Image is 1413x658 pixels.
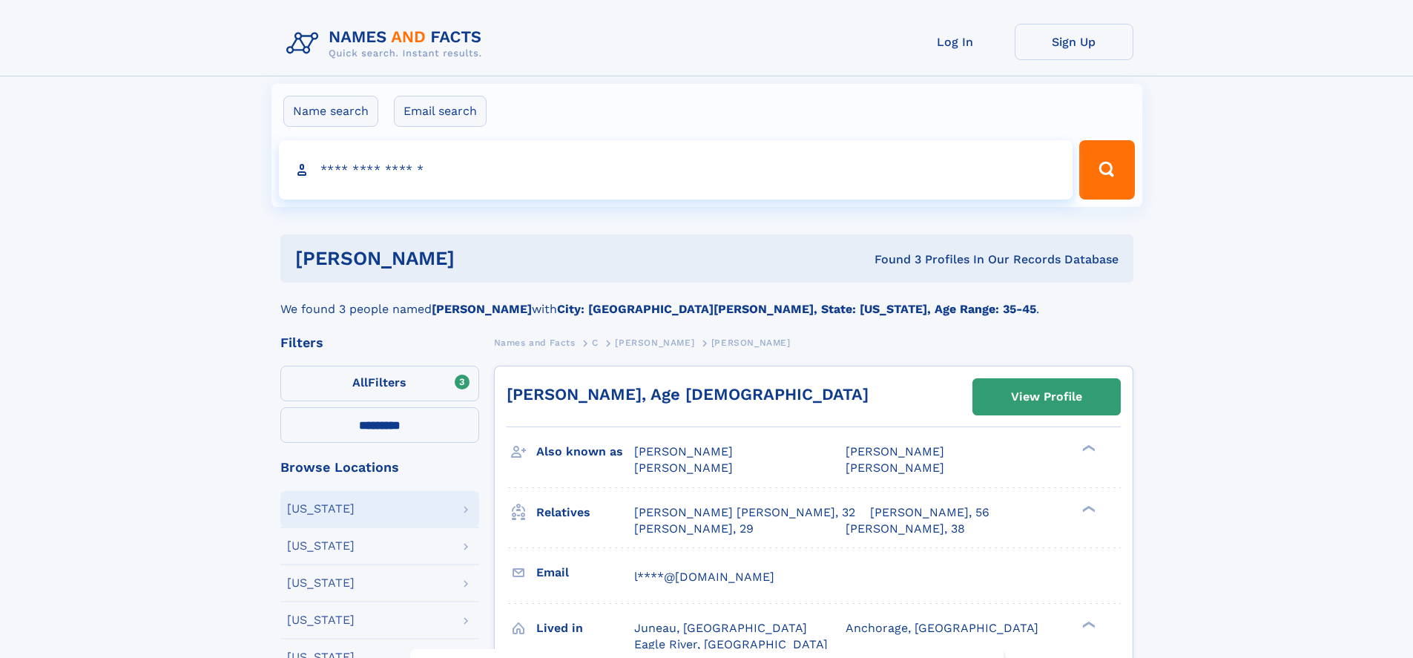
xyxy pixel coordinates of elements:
span: [PERSON_NAME] [634,461,733,475]
span: [PERSON_NAME] [711,338,791,348]
a: Names and Facts [494,333,576,352]
a: [PERSON_NAME], 29 [634,521,754,537]
button: Search Button [1079,140,1134,200]
div: [US_STATE] [287,503,355,515]
div: Filters [280,336,479,349]
div: ❯ [1078,504,1096,513]
label: Filters [280,366,479,401]
a: View Profile [973,379,1120,415]
div: ❯ [1078,619,1096,629]
span: Juneau, [GEOGRAPHIC_DATA] [634,621,807,635]
span: C [592,338,599,348]
a: Sign Up [1015,24,1133,60]
span: [PERSON_NAME] [615,338,694,348]
div: View Profile [1011,380,1082,414]
img: Logo Names and Facts [280,24,494,64]
b: City: [GEOGRAPHIC_DATA][PERSON_NAME], State: [US_STATE], Age Range: 35-45 [557,302,1036,316]
div: ❯ [1078,444,1096,453]
span: [PERSON_NAME] [634,444,733,458]
h3: Also known as [536,439,634,464]
a: C [592,333,599,352]
input: search input [279,140,1073,200]
span: Anchorage, [GEOGRAPHIC_DATA] [846,621,1038,635]
div: Browse Locations [280,461,479,474]
span: [PERSON_NAME] [846,461,944,475]
a: [PERSON_NAME] [615,333,694,352]
div: Found 3 Profiles In Our Records Database [665,251,1119,268]
label: Email search [394,96,487,127]
label: Name search [283,96,378,127]
a: [PERSON_NAME], 56 [870,504,989,521]
span: Eagle River, [GEOGRAPHIC_DATA] [634,637,828,651]
div: [US_STATE] [287,577,355,589]
h3: Relatives [536,500,634,525]
b: [PERSON_NAME] [432,302,532,316]
div: [US_STATE] [287,614,355,626]
h1: [PERSON_NAME] [295,249,665,268]
h3: Lived in [536,616,634,641]
div: [US_STATE] [287,540,355,552]
span: All [352,375,368,389]
a: [PERSON_NAME], Age [DEMOGRAPHIC_DATA] [507,385,869,404]
div: We found 3 people named with . [280,283,1133,318]
a: Log In [896,24,1015,60]
span: [PERSON_NAME] [846,444,944,458]
a: [PERSON_NAME], 38 [846,521,965,537]
a: [PERSON_NAME] [PERSON_NAME], 32 [634,504,855,521]
h3: Email [536,560,634,585]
